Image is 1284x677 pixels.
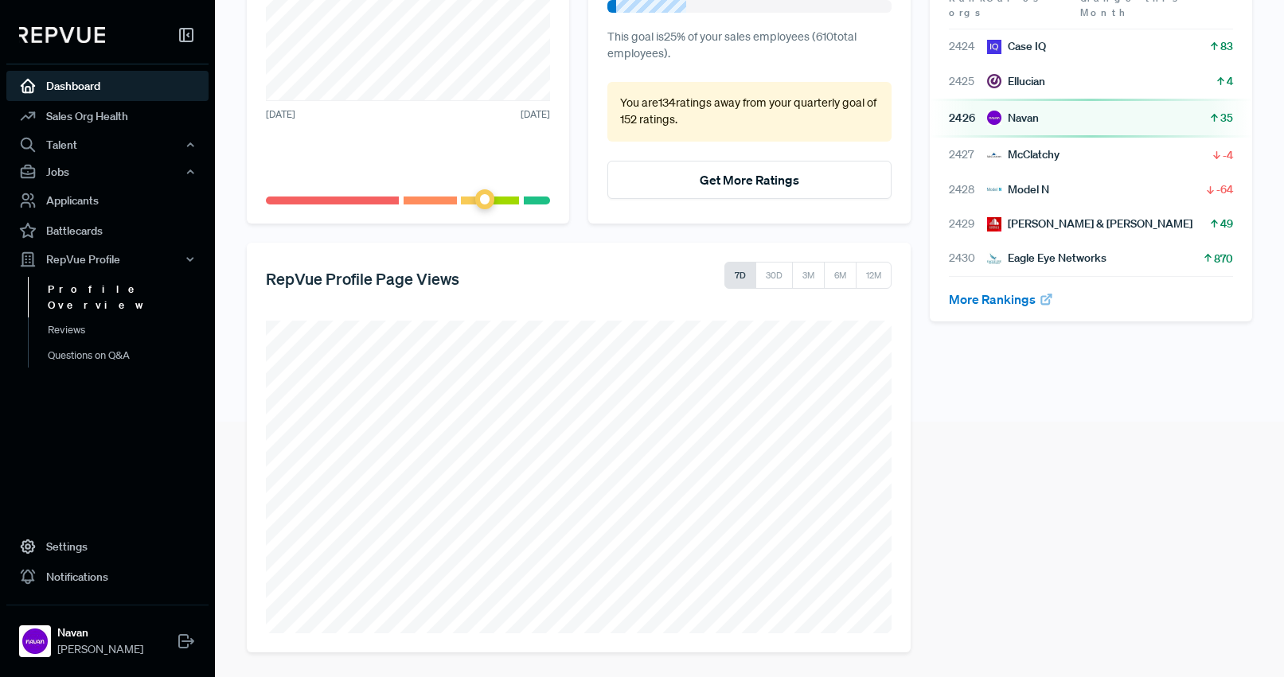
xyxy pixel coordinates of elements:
div: Eagle Eye Networks [987,250,1106,267]
div: Navan [987,110,1039,126]
img: Navan [987,111,1001,125]
div: Ellucian [987,73,1045,90]
span: 2425 [949,73,987,90]
div: [PERSON_NAME] & [PERSON_NAME] [987,216,1192,232]
span: [PERSON_NAME] [57,641,143,658]
button: Jobs [6,158,209,185]
a: Notifications [6,562,209,592]
button: 3M [792,262,825,289]
span: 2427 [949,146,987,163]
span: 2430 [949,250,987,267]
span: 2426 [949,110,987,126]
img: McClatchy [987,148,1001,162]
div: McClatchy [987,146,1060,163]
button: 6M [824,262,857,289]
span: 4 [1227,73,1233,89]
div: Model N [987,181,1049,198]
a: Sales Org Health [6,101,209,131]
img: RepVue [19,27,105,43]
a: NavanNavan[PERSON_NAME] [6,605,209,664]
span: 870 [1214,251,1233,267]
h5: RepVue Profile Page Views [266,269,459,288]
a: Settings [6,531,209,562]
button: 12M [856,262,892,289]
span: 2424 [949,38,987,55]
button: 30D [755,262,793,289]
span: 2429 [949,216,987,232]
span: [DATE] [266,107,295,122]
img: Cushman & Wakefield [987,217,1001,232]
span: 2428 [949,181,987,198]
p: This goal is 25 % of your sales employees ( 610 total employees). [607,29,892,63]
a: Profile Overview [28,277,230,317]
strong: Navan [57,624,143,641]
span: 83 [1220,38,1233,54]
button: Get More Ratings [607,161,892,199]
a: More Rankings [949,291,1054,307]
div: Case IQ [987,38,1046,55]
img: Ellucian [987,74,1001,88]
button: 7D [724,262,756,289]
img: Case IQ [987,40,1001,54]
img: Navan [22,628,48,654]
span: -4 [1223,147,1233,163]
a: Dashboard [6,71,209,101]
button: RepVue Profile [6,246,209,273]
span: 49 [1220,216,1233,232]
img: Eagle Eye Networks [987,251,1001,266]
a: Applicants [6,185,209,216]
span: [DATE] [521,107,550,122]
button: Talent [6,131,209,158]
span: -64 [1216,181,1233,197]
p: You are 134 ratings away from your quarterly goal of 152 ratings . [620,95,879,129]
img: Model N [987,182,1001,196]
a: Reviews [28,317,230,343]
a: Battlecards [6,216,209,246]
a: Questions on Q&A [28,343,230,368]
span: 35 [1220,110,1233,126]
